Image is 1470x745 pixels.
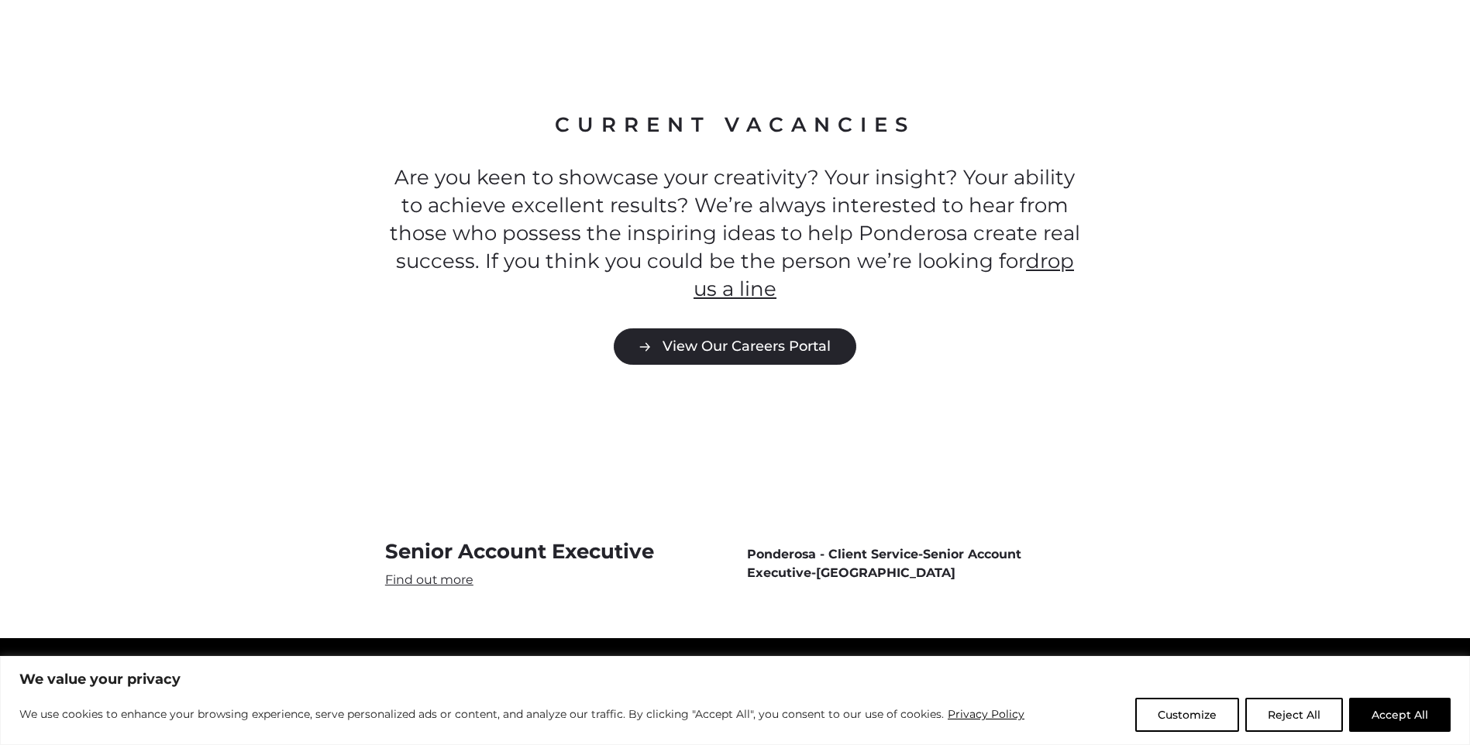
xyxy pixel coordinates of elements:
p: We use cookies to enhance your browsing experience, serve personalized ads or content, and analyz... [19,705,1025,723]
a: Senior Account Executive [385,538,723,589]
p: Are you keen to showcase your creativity? Your insight? Your ability to achieve excellent results... [385,164,1085,304]
span: - - [747,545,1085,582]
a: View Our Careers Portal [614,328,856,365]
span: Senior Account Executive [747,547,1021,580]
span: [GEOGRAPHIC_DATA] [816,565,955,580]
button: Accept All [1349,698,1451,732]
p: We value your privacy [19,670,1451,688]
span: Ponderosa - Client Service [747,547,918,561]
button: Customize [1135,698,1239,732]
button: Reject All [1245,698,1343,732]
h2: Current Vacancies [385,112,1085,139]
a: Privacy Policy [947,705,1025,723]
